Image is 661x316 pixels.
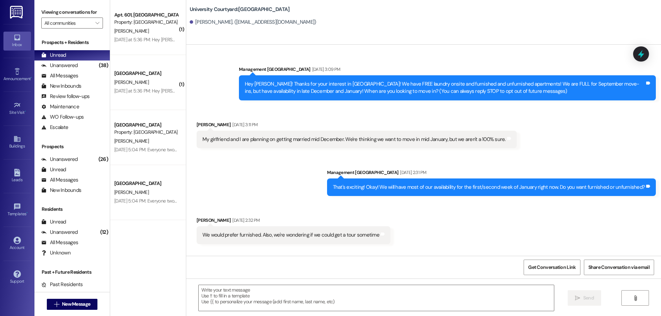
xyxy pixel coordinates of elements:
[41,103,79,110] div: Maintenance
[3,235,31,253] a: Account
[41,72,78,79] div: All Messages
[114,19,178,26] div: Property: [GEOGRAPHIC_DATA]
[197,217,390,226] div: [PERSON_NAME]
[583,294,594,302] span: Send
[41,93,90,100] div: Review follow-ups
[3,268,31,287] a: Support
[41,124,68,131] div: Escalate
[114,121,178,129] div: [GEOGRAPHIC_DATA]
[62,301,90,308] span: New Message
[41,62,78,69] div: Unanswered
[114,180,178,187] div: [GEOGRAPHIC_DATA]
[524,260,580,275] button: Get Conversation Link
[568,290,601,306] button: Send
[41,7,103,18] label: Viewing conversations for
[3,99,31,118] a: Site Visit •
[114,79,149,85] span: [PERSON_NAME]
[34,39,110,46] div: Prospects + Residents
[3,167,31,185] a: Leads
[333,184,645,191] div: That's exciting! Okay! We will have most of our availability for the first/second week of January...
[41,249,71,257] div: Unknown
[114,36,431,43] div: [DATE] at 5:36 PM: Hey [PERSON_NAME], this is [PERSON_NAME]. Me and [PERSON_NAME] would love to e...
[41,52,66,59] div: Unread
[327,169,656,178] div: Management [GEOGRAPHIC_DATA]
[202,136,506,143] div: My girlfriend and I are planning on getting married mid December. We're thinking we want to move ...
[41,176,78,184] div: All Messages
[114,88,431,94] div: [DATE] at 5:36 PM: Hey [PERSON_NAME], this is [PERSON_NAME]. Me and [PERSON_NAME] would love to e...
[41,83,81,90] div: New Inbounds
[41,113,84,121] div: WO Follow-ups
[3,32,31,50] a: Inbox
[41,187,81,194] div: New Inbounds
[190,6,290,13] b: University Courtyard: [GEOGRAPHIC_DATA]
[584,260,654,275] button: Share Conversation via email
[95,20,99,26] i: 
[114,70,178,77] div: [GEOGRAPHIC_DATA]
[41,229,78,236] div: Unanswered
[44,18,92,29] input: All communities
[98,227,110,238] div: (12)
[54,302,59,307] i: 
[398,169,426,176] div: [DATE] 2:31 PM
[245,80,645,95] div: Hey [PERSON_NAME]! Thanks for your interest in [GEOGRAPHIC_DATA]! We have FREE laundry onsite and...
[3,201,31,219] a: Templates •
[47,299,98,310] button: New Message
[311,66,340,73] div: [DATE] 3:09 PM
[97,154,110,165] div: (26)
[34,269,110,276] div: Past + Future Residents
[231,217,260,224] div: [DATE] 2:32 PM
[575,295,580,301] i: 
[34,206,110,213] div: Residents
[25,109,26,114] span: •
[114,129,178,136] div: Property: [GEOGRAPHIC_DATA]
[41,239,78,246] div: All Messages
[231,121,258,128] div: [DATE] 3:11 PM
[633,295,638,301] i: 
[27,210,28,215] span: •
[41,166,66,173] div: Unread
[114,11,178,19] div: Apt. 601, [GEOGRAPHIC_DATA]
[588,264,650,271] span: Share Conversation via email
[114,28,149,34] span: [PERSON_NAME]
[31,75,32,80] span: •
[528,264,576,271] span: Get Conversation Link
[41,156,78,163] div: Unanswered
[3,133,31,152] a: Buildings
[239,66,656,75] div: Management [GEOGRAPHIC_DATA]
[41,218,66,226] div: Unread
[97,60,110,71] div: (38)
[114,189,149,195] span: [PERSON_NAME]
[114,138,149,144] span: [PERSON_NAME]
[41,281,83,288] div: Past Residents
[202,231,379,239] div: We would prefer furnished. Also, we're wondering if we could get a tour sometime
[190,19,316,26] div: [PERSON_NAME]. ([EMAIL_ADDRESS][DOMAIN_NAME])
[34,143,110,150] div: Prospects
[10,6,24,19] img: ResiDesk Logo
[197,121,517,131] div: [PERSON_NAME]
